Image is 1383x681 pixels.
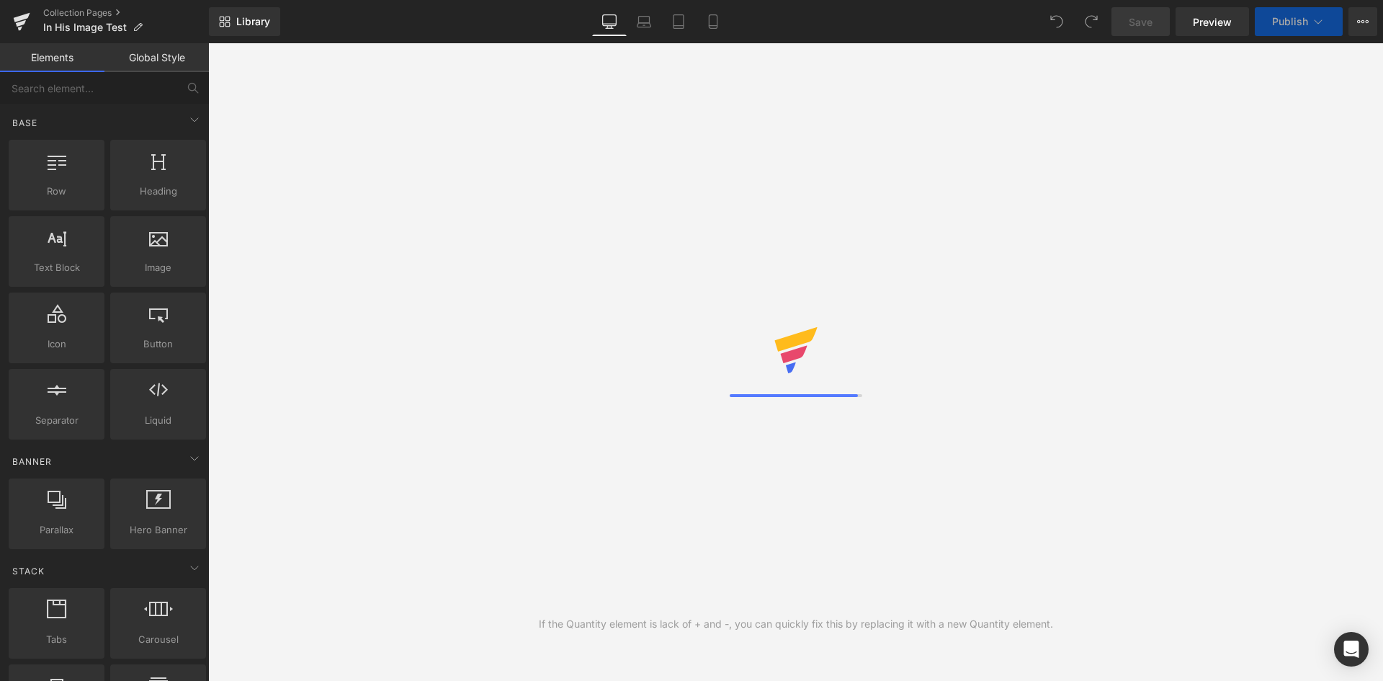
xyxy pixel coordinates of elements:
span: Row [13,184,100,199]
span: Publish [1272,16,1308,27]
span: Liquid [115,413,202,428]
a: Collection Pages [43,7,209,19]
a: Preview [1176,7,1249,36]
a: Mobile [696,7,730,36]
button: More [1348,7,1377,36]
span: Stack [11,564,46,578]
span: Save [1129,14,1152,30]
span: Base [11,116,39,130]
a: Tablet [661,7,696,36]
a: Laptop [627,7,661,36]
span: Text Block [13,260,100,275]
span: Image [115,260,202,275]
span: Library [236,15,270,28]
button: Undo [1042,7,1071,36]
span: Separator [13,413,100,428]
span: Parallax [13,522,100,538]
span: Banner [11,455,53,468]
span: In His Image Test [43,22,127,33]
a: New Library [209,7,280,36]
div: If the Quantity element is lack of + and -, you can quickly fix this by replacing it with a new Q... [539,616,1053,632]
a: Desktop [592,7,627,36]
span: Heading [115,184,202,199]
a: Global Style [104,43,209,72]
span: Icon [13,337,100,352]
span: Preview [1193,14,1232,30]
button: Publish [1255,7,1343,36]
span: Hero Banner [115,522,202,538]
div: Open Intercom Messenger [1334,632,1369,667]
span: Tabs [13,632,100,647]
span: Carousel [115,632,202,647]
span: Button [115,337,202,352]
button: Redo [1077,7,1106,36]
